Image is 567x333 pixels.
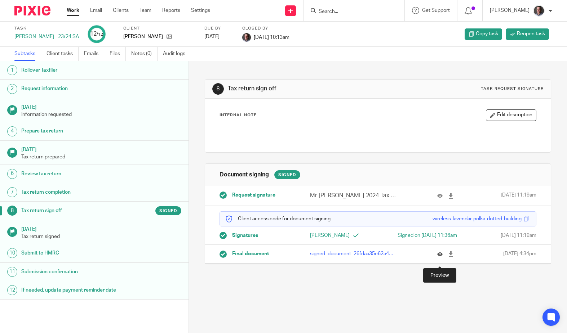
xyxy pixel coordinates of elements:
[21,168,128,179] h1: Review tax return
[422,8,450,13] span: Get Support
[481,86,544,92] div: Task request signature
[90,30,103,38] div: 12
[7,126,17,136] div: 4
[14,33,79,40] div: [PERSON_NAME] - 23/24 SA
[97,32,103,36] small: /12
[21,153,182,161] p: Tax return prepared
[14,6,50,15] img: Pixie
[7,65,17,75] div: 1
[123,33,163,40] p: [PERSON_NAME]
[533,5,545,17] img: CP%20Headshot.jpeg
[21,248,128,258] h1: Submit to HMRC
[159,208,177,214] span: Signed
[389,232,457,239] div: Signed on [DATE] 11:36am
[21,111,182,118] p: Information requested
[242,26,289,31] label: Closed by
[517,30,545,37] span: Reopen task
[242,33,251,42] img: CP%20Headshot.jpeg
[131,47,158,61] a: Notes (0)
[14,26,79,31] label: Task
[84,47,104,61] a: Emails
[21,205,128,216] h1: Tax return sign off
[232,232,258,239] span: Signatures
[21,285,128,296] h1: If needed, update payment reminder date
[220,112,257,118] p: Internal Note
[490,7,530,14] p: [PERSON_NAME]
[7,169,17,179] div: 6
[21,233,182,240] p: Tax return signed
[21,126,128,136] h1: Prepare tax return
[204,26,233,31] label: Due by
[486,109,536,121] button: Edit description
[503,250,536,257] span: [DATE] 4:34pm
[21,266,128,277] h1: Submission confirmation
[67,7,79,14] a: Work
[163,47,191,61] a: Audit logs
[310,250,396,257] p: signed_document_26fdaa35e62a42d8b97d440883b270f6.pdf
[225,215,331,222] p: Client access code for document signing
[274,170,300,179] div: Signed
[228,85,394,93] h1: Tax return sign off
[501,192,536,200] span: [DATE] 11:19am
[7,84,17,94] div: 2
[501,232,536,239] span: [DATE] 11:19am
[506,28,549,40] a: Reopen task
[162,7,180,14] a: Reports
[232,250,269,257] span: Final document
[318,9,383,15] input: Search
[21,83,128,94] h1: Request information
[7,285,17,295] div: 12
[232,192,275,199] span: Request signature
[212,83,224,95] div: 8
[21,187,128,198] h1: Tax return completion
[46,47,79,61] a: Client tasks
[433,215,522,222] div: wireless-lavendar-polka-dotted-building
[7,187,17,197] div: 7
[310,192,396,200] p: Mr [PERSON_NAME] 2024 Tax Return (1).pdf
[21,102,182,111] h1: [DATE]
[310,232,378,239] p: [PERSON_NAME]
[204,33,233,40] div: [DATE]
[191,7,210,14] a: Settings
[7,267,17,277] div: 11
[21,65,128,76] h1: Rollover Taxfiler
[7,206,17,216] div: 8
[123,26,195,31] label: Client
[254,35,289,40] span: [DATE] 10:13am
[110,47,126,61] a: Files
[14,47,41,61] a: Subtasks
[476,30,498,37] span: Copy task
[21,144,182,153] h1: [DATE]
[465,28,502,40] a: Copy task
[220,171,269,179] h1: Document signing
[21,224,182,233] h1: [DATE]
[139,7,151,14] a: Team
[113,7,129,14] a: Clients
[7,248,17,258] div: 10
[90,7,102,14] a: Email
